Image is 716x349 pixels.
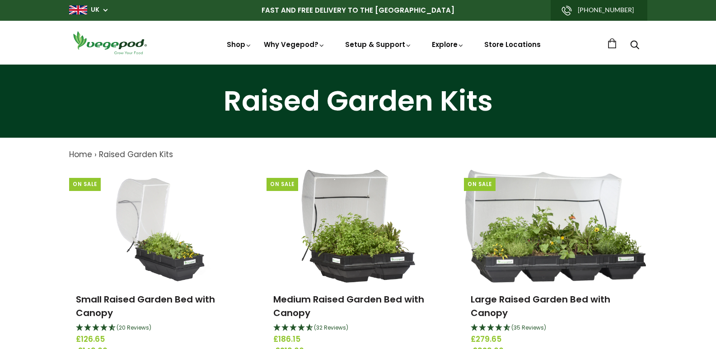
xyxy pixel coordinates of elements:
[91,5,99,14] a: UK
[314,324,348,331] span: 4.66 Stars - 32 Reviews
[11,87,705,115] h1: Raised Garden Kits
[99,149,173,160] a: Raised Garden Kits
[484,40,541,49] a: Store Locations
[76,293,215,319] a: Small Raised Garden Bed with Canopy
[471,293,610,319] a: Large Raised Garden Bed with Canopy
[273,293,424,319] a: Medium Raised Garden Bed with Canopy
[107,170,214,283] img: Small Raised Garden Bed with Canopy
[471,334,640,345] span: £279.65
[69,5,87,14] img: gb_large.png
[227,40,252,49] a: Shop
[76,322,245,334] div: 4.75 Stars - 20 Reviews
[69,149,647,161] nav: breadcrumbs
[94,149,97,160] span: ›
[345,40,412,49] a: Setup & Support
[117,324,151,331] span: 4.75 Stars - 20 Reviews
[471,322,640,334] div: 4.69 Stars - 35 Reviews
[511,324,546,331] span: 4.69 Stars - 35 Reviews
[273,322,443,334] div: 4.66 Stars - 32 Reviews
[630,41,639,51] a: Search
[465,170,646,283] img: Large Raised Garden Bed with Canopy
[273,334,443,345] span: £186.15
[301,170,416,283] img: Medium Raised Garden Bed with Canopy
[69,30,150,56] img: Vegepod
[264,40,325,49] a: Why Vegepod?
[69,149,92,160] a: Home
[76,334,245,345] span: £126.65
[432,40,464,49] a: Explore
